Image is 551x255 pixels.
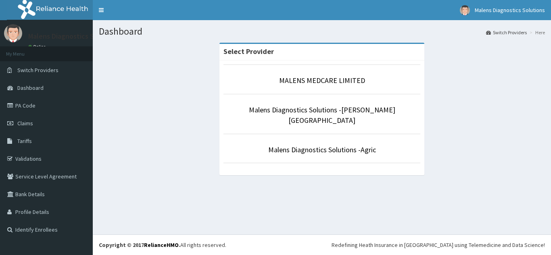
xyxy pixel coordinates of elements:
[279,76,365,85] a: MALENS MEDCARE LIMITED
[268,145,376,154] a: Malens Diagnostics Solutions -Agric
[17,120,33,127] span: Claims
[17,137,32,145] span: Tariffs
[144,241,179,249] a: RelianceHMO
[475,6,545,14] span: Malens Diagnostics Solutions
[460,5,470,15] img: User Image
[28,44,48,50] a: Online
[99,241,180,249] strong: Copyright © 2017 .
[28,33,120,40] p: Malens Diagnostics Solutions
[99,26,545,37] h1: Dashboard
[249,105,395,125] a: Malens Diagnostics Solutions -[PERSON_NAME][GEOGRAPHIC_DATA]
[17,84,44,91] span: Dashboard
[332,241,545,249] div: Redefining Heath Insurance in [GEOGRAPHIC_DATA] using Telemedicine and Data Science!
[486,29,527,36] a: Switch Providers
[223,47,274,56] strong: Select Provider
[528,29,545,36] li: Here
[93,234,551,255] footer: All rights reserved.
[17,66,58,74] span: Switch Providers
[4,24,22,42] img: User Image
